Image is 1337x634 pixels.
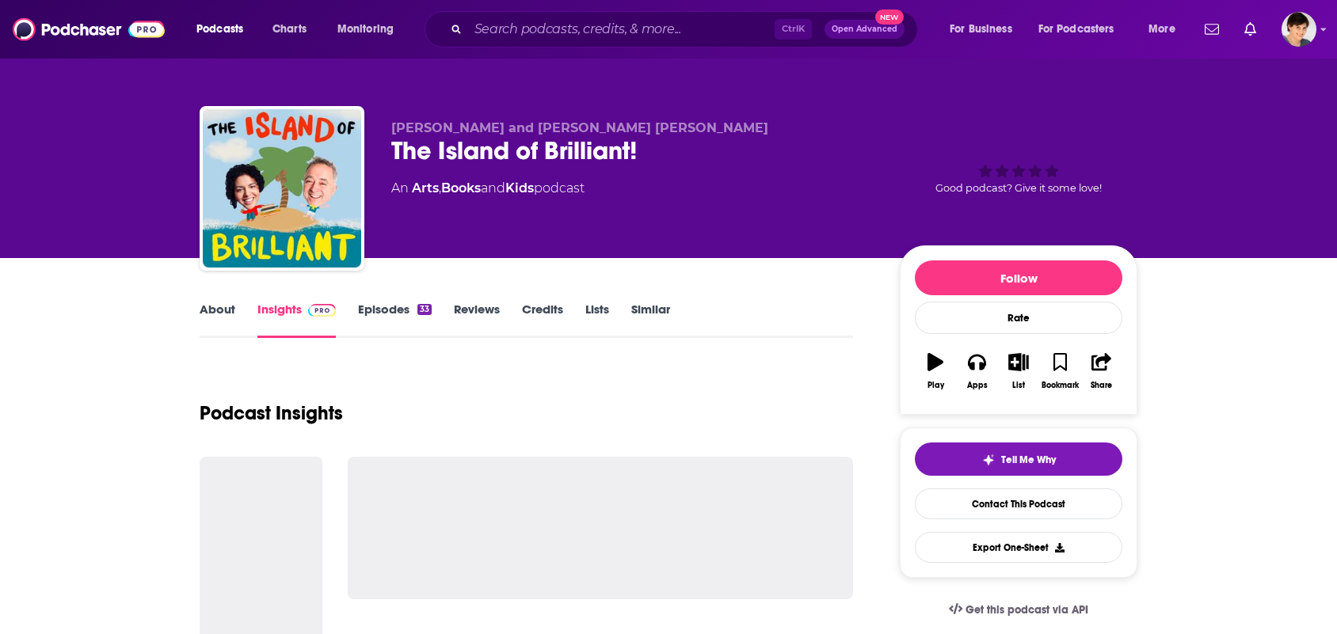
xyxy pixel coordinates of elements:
[967,381,988,390] div: Apps
[200,302,235,338] a: About
[832,25,897,33] span: Open Advanced
[257,302,336,338] a: InsightsPodchaser Pro
[1012,381,1025,390] div: List
[308,304,336,317] img: Podchaser Pro
[272,18,307,40] span: Charts
[1198,16,1225,43] a: Show notifications dropdown
[1282,12,1316,47] img: User Profile
[522,302,563,338] a: Credits
[966,603,1088,617] span: Get this podcast via API
[441,180,481,196] a: Books
[1081,343,1122,400] button: Share
[1137,17,1195,42] button: open menu
[928,381,944,390] div: Play
[326,17,414,42] button: open menu
[200,401,343,425] h1: Podcast Insights
[825,20,905,39] button: Open AdvancedNew
[203,109,361,268] img: The Island of Brilliant!
[1028,17,1137,42] button: open menu
[185,17,264,42] button: open menu
[585,302,609,338] a: Lists
[900,120,1137,218] div: Good podcast? Give it some love!
[875,9,904,25] span: New
[950,18,1012,40] span: For Business
[1038,18,1114,40] span: For Podcasters
[468,17,775,42] input: Search podcasts, credits, & more...
[1001,454,1056,466] span: Tell Me Why
[417,304,432,315] div: 33
[1282,12,1316,47] button: Show profile menu
[956,343,997,400] button: Apps
[391,120,768,135] span: [PERSON_NAME] and [PERSON_NAME] [PERSON_NAME]
[936,590,1101,629] a: Get this podcast via API
[1148,18,1175,40] span: More
[439,180,441,196] span: ,
[915,343,956,400] button: Play
[631,302,670,338] a: Similar
[915,302,1122,334] div: Rate
[391,179,585,198] div: An podcast
[13,14,165,44] img: Podchaser - Follow, Share and Rate Podcasts
[481,180,505,196] span: and
[998,343,1039,400] button: List
[1282,12,1316,47] span: Logged in as bethwouldknow
[412,180,439,196] a: Arts
[1042,381,1079,390] div: Bookmark
[915,260,1122,295] button: Follow
[440,11,933,47] div: Search podcasts, credits, & more...
[1091,381,1112,390] div: Share
[915,488,1122,519] a: Contact This Podcast
[775,19,812,40] span: Ctrl K
[1039,343,1080,400] button: Bookmark
[262,17,316,42] a: Charts
[939,17,1032,42] button: open menu
[915,442,1122,476] button: tell me why sparkleTell Me Why
[982,454,995,466] img: tell me why sparkle
[1238,16,1263,43] a: Show notifications dropdown
[505,180,534,196] a: Kids
[358,302,432,338] a: Episodes33
[337,18,394,40] span: Monitoring
[196,18,243,40] span: Podcasts
[915,532,1122,563] button: Export One-Sheet
[935,182,1102,194] span: Good podcast? Give it some love!
[454,302,500,338] a: Reviews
